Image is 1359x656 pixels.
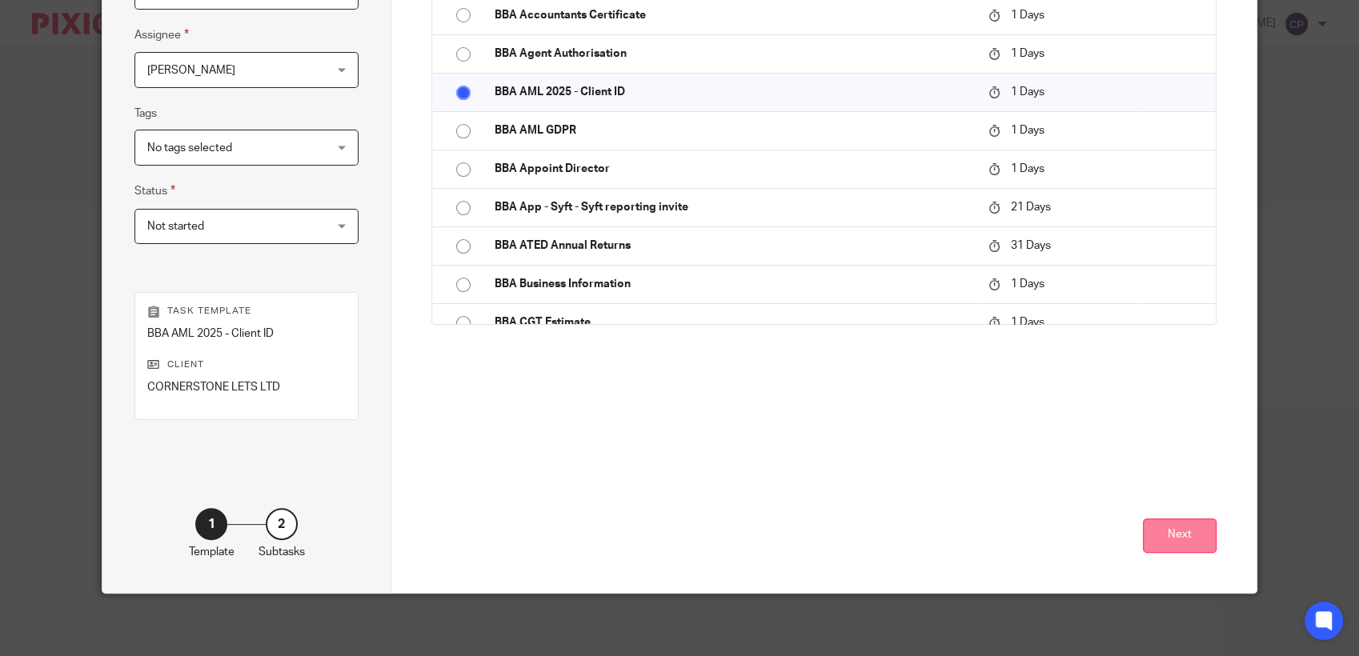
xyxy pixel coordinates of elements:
label: Assignee [134,26,189,44]
label: Status [134,182,175,200]
label: Tags [134,106,157,122]
span: 21 Days [1011,202,1051,213]
p: BBA ATED Annual Returns [495,238,972,254]
div: 1 [195,508,227,540]
div: 2 [266,508,298,540]
p: BBA App - Syft - Syft reporting invite [495,199,972,215]
span: 1 Days [1011,125,1044,136]
span: 1 Days [1011,48,1044,59]
p: BBA Accountants Certificate [495,7,972,23]
p: Task template [147,305,345,318]
span: 1 Days [1011,10,1044,21]
span: 1 Days [1011,317,1044,328]
p: BBA Business Information [495,276,972,292]
p: BBA AML 2025 - Client ID [147,326,345,342]
span: 1 Days [1011,278,1044,290]
p: BBA CGT Estimate [495,314,972,330]
p: BBA Agent Authorisation [495,46,972,62]
span: Not started [147,221,204,232]
span: No tags selected [147,142,232,154]
p: BBA AML GDPR [495,122,972,138]
p: BBA Appoint Director [495,161,972,177]
p: BBA AML 2025 - Client ID [495,84,972,100]
span: [PERSON_NAME] [147,65,235,76]
p: Subtasks [259,544,305,560]
span: 31 Days [1011,240,1051,251]
span: 1 Days [1011,86,1044,98]
span: 1 Days [1011,163,1044,174]
p: Template [189,544,235,560]
p: CORNERSTONE LETS LTD [147,379,345,395]
button: Next [1143,518,1217,553]
p: Client [147,358,345,371]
